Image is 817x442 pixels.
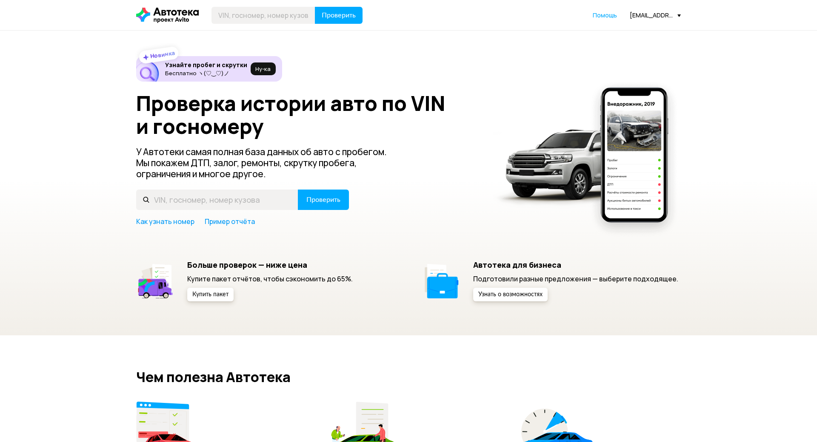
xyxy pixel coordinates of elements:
a: Как узнать номер [136,217,194,226]
strong: Новинка [150,49,176,60]
span: Купить пакет [192,292,229,297]
span: Узнать о возможностях [478,292,543,297]
span: Проверить [322,12,356,19]
h1: Проверка истории авто по VIN и госномеру [136,92,482,138]
span: Проверить [306,196,340,203]
p: У Автотеки самая полная база данных об авто с пробегом. Мы покажем ДТП, залог, ремонты, скрутку п... [136,146,401,179]
span: Ну‑ка [255,65,271,72]
h2: Чем полезна Автотека [136,369,681,385]
button: Проверить [315,7,363,24]
h5: Больше проверок — ниже цена [187,260,353,269]
button: Проверить [298,190,349,210]
button: Узнать о возможностях [473,288,548,301]
a: Пример отчёта [205,217,255,226]
p: Бесплатно ヽ(♡‿♡)ノ [165,70,247,76]
a: Помощь [593,11,617,20]
input: VIN, госномер, номер кузова [136,190,298,210]
h5: Автотека для бизнеса [473,260,678,269]
span: Помощь [593,11,617,19]
input: VIN, госномер, номер кузова [211,7,315,24]
div: [EMAIL_ADDRESS][DOMAIN_NAME] [630,11,681,19]
button: Купить пакет [187,288,234,301]
p: Купите пакет отчётов, чтобы сэкономить до 65%. [187,274,353,283]
p: Подготовили разные предложения — выберите подходящее. [473,274,678,283]
h6: Узнайте пробег и скрутки [165,61,247,69]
